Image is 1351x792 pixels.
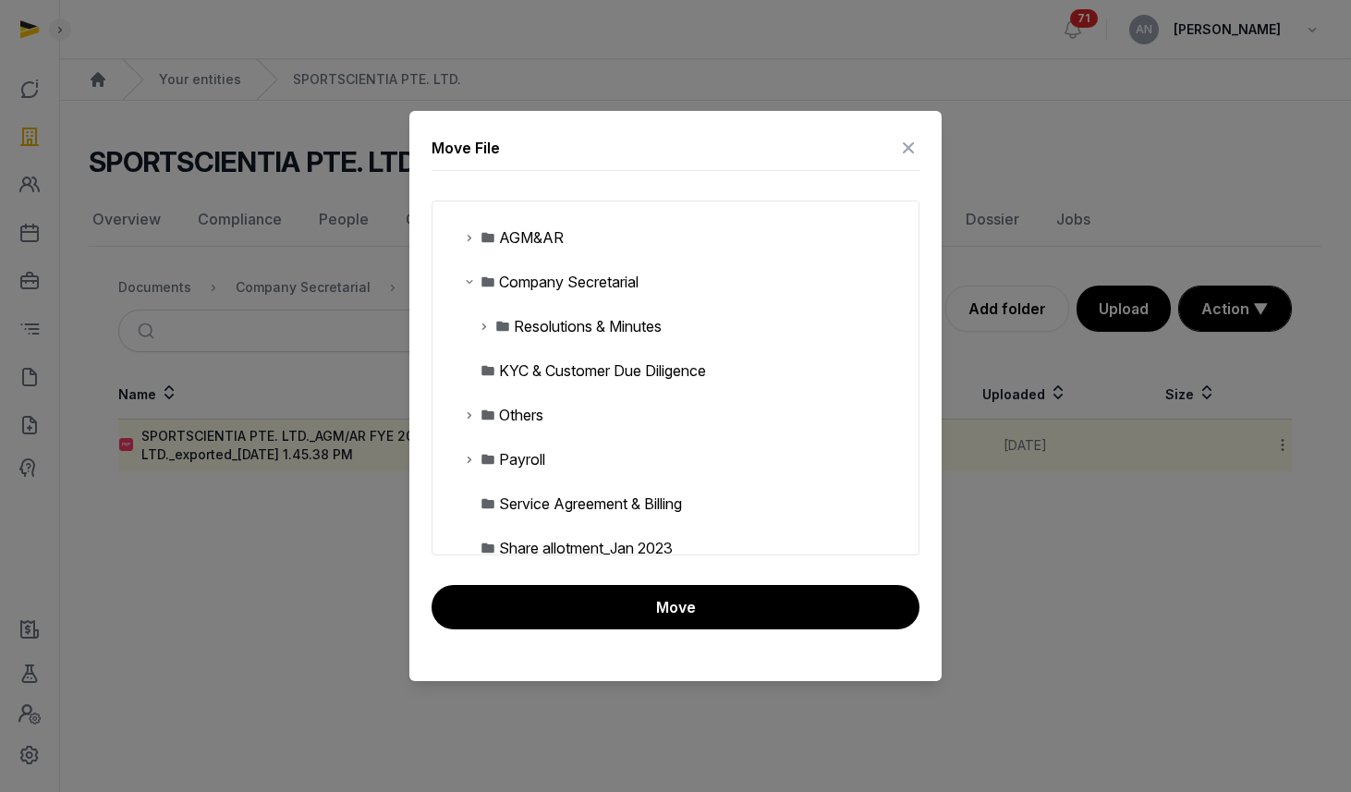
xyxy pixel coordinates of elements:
div: Resolutions & Minutes [514,315,662,337]
div: Move File [432,137,500,159]
div: AGM&AR [499,226,564,249]
div: Company Secretarial [499,271,639,293]
div: KYC & Customer Due Diligence [499,359,706,382]
div: Payroll [499,448,545,470]
div: Others [499,404,543,426]
button: Move [432,585,919,629]
div: Share allotment_Jan 2023 [499,537,673,559]
div: Service Agreement & Billing [499,493,682,515]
